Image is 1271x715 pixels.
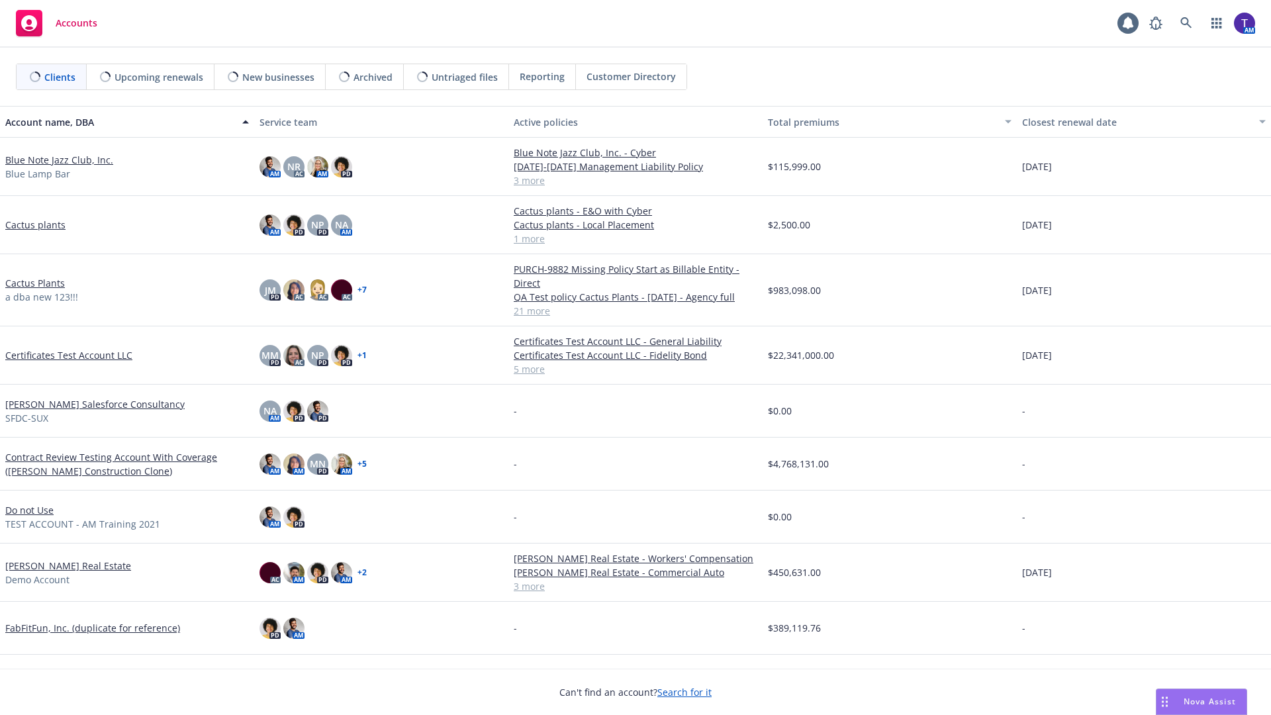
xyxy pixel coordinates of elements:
[1022,621,1025,635] span: -
[514,348,757,362] a: Certificates Test Account LLC - Fidelity Bond
[5,573,70,587] span: Demo Account
[514,565,757,579] a: [PERSON_NAME] Real Estate - Commercial Auto
[5,167,70,181] span: Blue Lamp Bar
[254,106,508,138] button: Service team
[514,579,757,593] a: 3 more
[768,457,829,471] span: $4,768,131.00
[514,173,757,187] a: 3 more
[1022,160,1052,173] span: [DATE]
[768,283,821,297] span: $983,098.00
[514,404,517,418] span: -
[1203,10,1230,36] a: Switch app
[311,348,324,362] span: NP
[1156,689,1247,715] button: Nova Assist
[768,160,821,173] span: $115,999.00
[5,503,54,517] a: Do not Use
[5,450,249,478] a: Contract Review Testing Account With Coverage ([PERSON_NAME] Construction Clone)
[263,404,277,418] span: NA
[432,70,498,84] span: Untriaged files
[335,218,348,232] span: NA
[259,215,281,236] img: photo
[514,290,757,304] a: QA Test policy Cactus Plants - [DATE] - Agency full
[5,397,185,411] a: [PERSON_NAME] Salesforce Consultancy
[5,290,78,304] span: a dba new 123!!!
[768,404,792,418] span: $0.00
[768,348,834,362] span: $22,341,000.00
[1184,696,1236,707] span: Nova Assist
[514,262,757,290] a: PURCH-9882 Missing Policy Start as Billable Entity - Direct
[307,156,328,177] img: photo
[259,618,281,639] img: photo
[5,276,65,290] a: Cactus Plants
[768,115,997,129] div: Total premiums
[242,70,314,84] span: New businesses
[1022,115,1251,129] div: Closest renewal date
[1022,283,1052,297] span: [DATE]
[307,279,328,301] img: photo
[1173,10,1200,36] a: Search
[5,559,131,573] a: [PERSON_NAME] Real Estate
[514,510,517,524] span: -
[1022,348,1052,362] span: [DATE]
[768,218,810,232] span: $2,500.00
[331,345,352,366] img: photo
[5,115,234,129] div: Account name, DBA
[514,621,517,635] span: -
[1022,565,1052,579] span: [DATE]
[283,279,305,301] img: photo
[259,506,281,528] img: photo
[5,348,132,362] a: Certificates Test Account LLC
[520,70,565,83] span: Reporting
[5,218,66,232] a: Cactus plants
[1156,689,1173,714] div: Drag to move
[1022,510,1025,524] span: -
[259,156,281,177] img: photo
[283,453,305,475] img: photo
[44,70,75,84] span: Clients
[357,569,367,577] a: + 2
[763,106,1017,138] button: Total premiums
[331,562,352,583] img: photo
[514,457,517,471] span: -
[115,70,203,84] span: Upcoming renewals
[357,286,367,294] a: + 7
[1022,404,1025,418] span: -
[768,621,821,635] span: $389,119.76
[514,304,757,318] a: 21 more
[283,345,305,366] img: photo
[514,334,757,348] a: Certificates Test Account LLC - General Liability
[56,18,97,28] span: Accounts
[514,115,757,129] div: Active policies
[283,506,305,528] img: photo
[514,218,757,232] a: Cactus plants - Local Placement
[657,686,712,698] a: Search for it
[5,517,160,531] span: TEST ACCOUNT - AM Training 2021
[768,510,792,524] span: $0.00
[514,146,757,160] a: Blue Note Jazz Club, Inc. - Cyber
[1143,10,1169,36] a: Report a Bug
[768,565,821,579] span: $450,631.00
[5,411,48,425] span: SFDC-SUX
[259,453,281,475] img: photo
[259,562,281,583] img: photo
[353,70,393,84] span: Archived
[283,401,305,422] img: photo
[357,460,367,468] a: + 5
[559,685,712,699] span: Can't find an account?
[307,562,328,583] img: photo
[1022,218,1052,232] span: [DATE]
[587,70,676,83] span: Customer Directory
[11,5,103,42] a: Accounts
[331,453,352,475] img: photo
[310,457,326,471] span: MN
[287,160,301,173] span: NR
[508,106,763,138] button: Active policies
[1017,106,1271,138] button: Closest renewal date
[283,215,305,236] img: photo
[311,218,324,232] span: NP
[265,283,276,297] span: JM
[514,551,757,565] a: [PERSON_NAME] Real Estate - Workers' Compensation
